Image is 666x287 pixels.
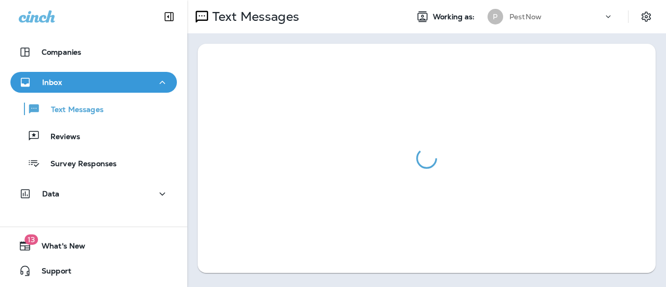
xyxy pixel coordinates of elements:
p: Text Messages [208,9,299,24]
button: Collapse Sidebar [155,6,184,27]
p: Inbox [42,78,62,86]
p: Companies [42,48,81,56]
button: Reviews [10,125,177,147]
button: Settings [637,7,656,26]
p: Survey Responses [40,159,117,169]
button: Support [10,260,177,281]
p: Reviews [40,132,80,142]
span: What's New [31,242,85,254]
div: P [488,9,503,24]
span: 13 [24,234,38,245]
button: Survey Responses [10,152,177,174]
p: PestNow [509,13,542,21]
button: Text Messages [10,98,177,120]
span: Support [31,267,71,279]
button: 13What's New [10,235,177,256]
button: Inbox [10,72,177,93]
p: Text Messages [41,105,104,115]
button: Companies [10,42,177,63]
button: Data [10,183,177,204]
span: Working as: [433,13,477,21]
p: Data [42,190,60,198]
